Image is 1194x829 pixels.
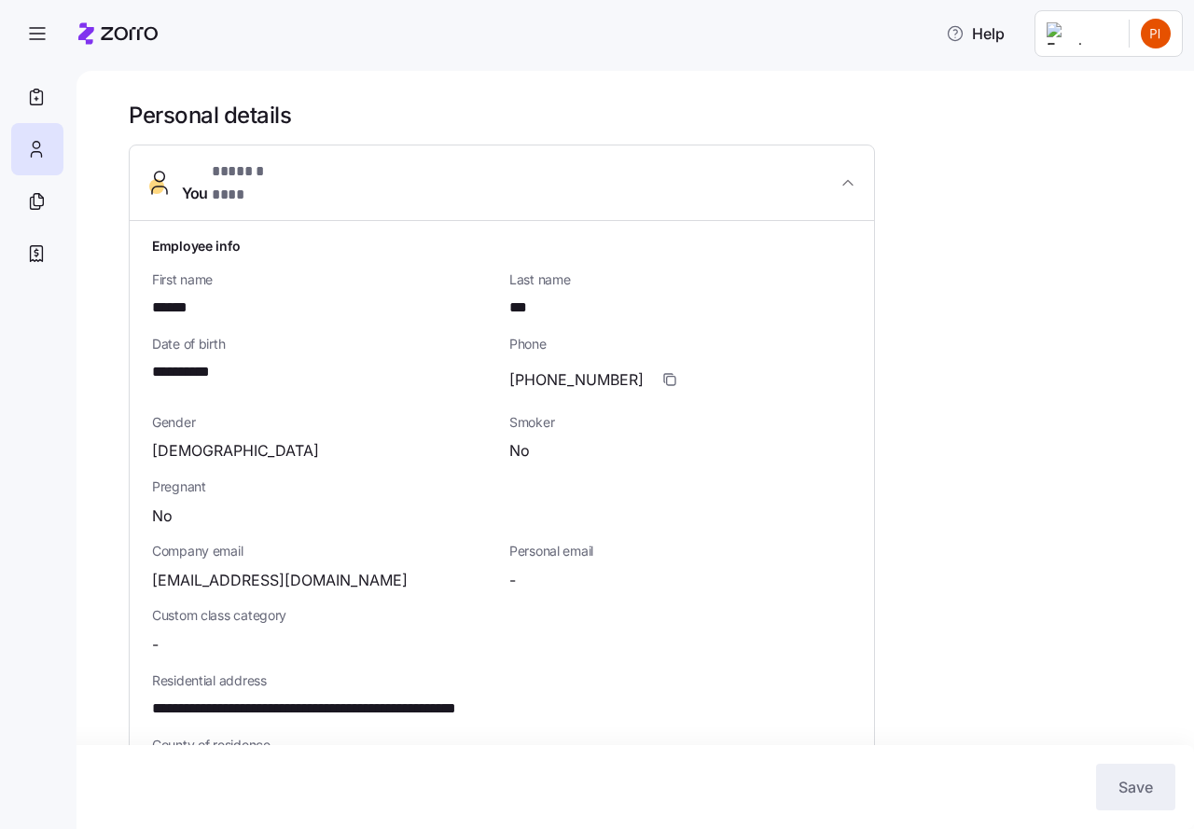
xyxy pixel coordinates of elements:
span: Company email [152,542,494,560]
h1: Personal details [129,101,1168,130]
span: Phone [509,335,852,353]
img: 24d6825ccf4887a4818050cadfd93e6d [1141,19,1171,48]
span: Help [946,22,1005,45]
span: Date of birth [152,335,494,353]
span: [PHONE_NUMBER] [509,368,644,392]
img: Employer logo [1047,22,1114,45]
span: First name [152,270,494,289]
span: Personal email [509,542,852,560]
span: Gender [152,413,494,432]
span: [EMAIL_ADDRESS][DOMAIN_NAME] [152,569,408,592]
span: Residential address [152,671,852,690]
button: Help [931,15,1020,52]
span: Custom class category [152,606,494,625]
span: Smoker [509,413,852,432]
span: County of residence [152,736,852,754]
span: - [152,633,159,656]
span: Pregnant [152,477,852,496]
span: You [182,160,296,205]
h1: Employee info [152,236,852,256]
span: No [509,439,530,463]
span: No [152,504,173,528]
span: - [509,569,516,592]
button: Save [1096,764,1175,810]
span: Save [1118,776,1153,798]
span: Last name [509,270,852,289]
span: [DEMOGRAPHIC_DATA] [152,439,319,463]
